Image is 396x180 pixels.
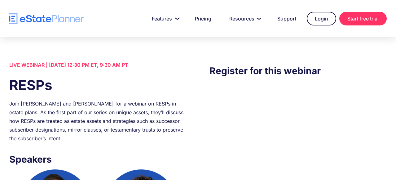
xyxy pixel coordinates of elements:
h3: Register for this webinar [209,64,387,78]
div: Join [PERSON_NAME] and [PERSON_NAME] for a webinar on RESPs in estate plans. As the first part of... [9,99,187,143]
a: Start free trial [339,12,387,25]
a: home [9,13,84,24]
iframe: Form 0 [209,90,387,137]
a: Features [144,12,184,25]
a: Resources [222,12,267,25]
a: Login [307,12,336,25]
h3: Speakers [9,152,187,166]
a: Support [270,12,304,25]
div: LIVE WEBINAR | [DATE] 12:30 PM ET, 9:30 AM PT [9,61,187,69]
a: Pricing [187,12,219,25]
h1: RESPs [9,75,187,95]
